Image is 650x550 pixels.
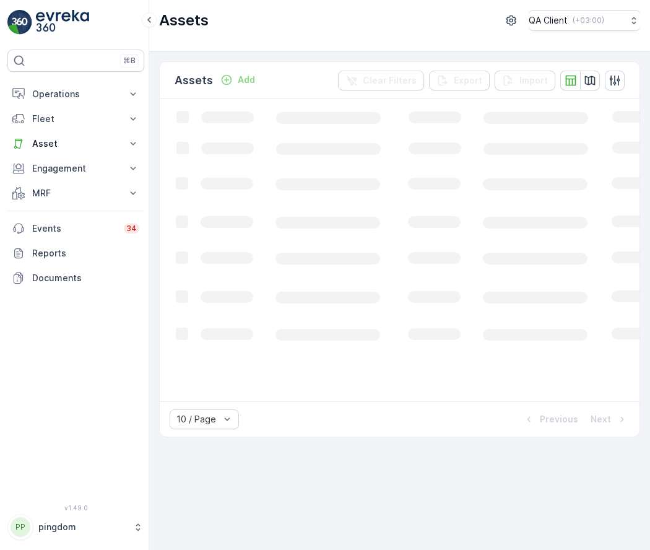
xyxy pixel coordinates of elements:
[7,131,144,156] button: Asset
[429,71,490,90] button: Export
[126,224,137,234] p: 34
[32,88,119,100] p: Operations
[36,10,89,35] img: logo_light-DOdMpM7g.png
[159,11,209,30] p: Assets
[521,412,579,427] button: Previous
[338,71,424,90] button: Clear Filters
[363,74,417,87] p: Clear Filters
[32,137,119,150] p: Asset
[7,156,144,181] button: Engagement
[7,504,144,512] span: v 1.49.0
[32,113,119,125] p: Fleet
[175,72,213,89] p: Assets
[591,413,611,426] p: Next
[32,247,139,260] p: Reports
[454,74,482,87] p: Export
[32,162,119,175] p: Engagement
[7,266,144,290] a: Documents
[7,82,144,107] button: Operations
[573,15,604,25] p: ( +03:00 )
[11,517,30,537] div: PP
[7,10,32,35] img: logo
[7,181,144,206] button: MRF
[7,107,144,131] button: Fleet
[7,216,144,241] a: Events34
[38,521,127,533] p: pingdom
[529,10,640,31] button: QA Client(+03:00)
[519,74,548,87] p: Import
[123,56,136,66] p: ⌘B
[32,187,119,199] p: MRF
[540,413,578,426] p: Previous
[32,272,139,284] p: Documents
[495,71,555,90] button: Import
[589,412,630,427] button: Next
[529,14,568,27] p: QA Client
[238,74,255,86] p: Add
[7,241,144,266] a: Reports
[32,222,116,235] p: Events
[215,72,260,87] button: Add
[7,514,144,540] button: PPpingdom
